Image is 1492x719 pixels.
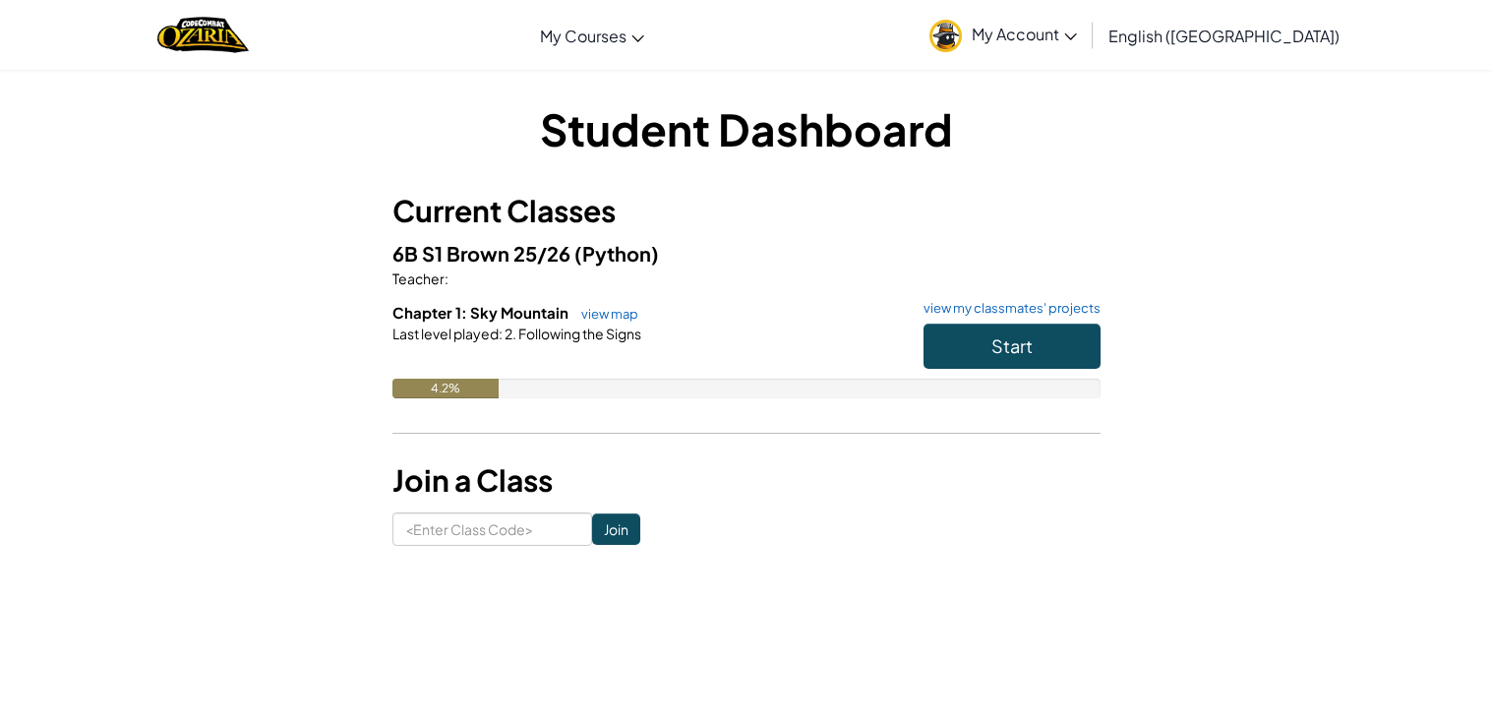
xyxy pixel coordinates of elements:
[392,379,499,398] div: 4.2%
[157,15,249,55] img: Home
[392,325,499,342] span: Last level played
[499,325,503,342] span: :
[592,513,640,545] input: Join
[392,512,592,546] input: <Enter Class Code>
[920,4,1087,66] a: My Account
[392,458,1101,503] h3: Join a Class
[972,24,1077,44] span: My Account
[530,9,654,62] a: My Courses
[392,270,445,287] span: Teacher
[924,324,1101,369] button: Start
[392,98,1101,159] h1: Student Dashboard
[392,241,574,266] span: 6B S1 Brown 25/26
[1099,9,1349,62] a: English ([GEOGRAPHIC_DATA])
[574,241,659,266] span: (Python)
[1108,26,1340,46] span: English ([GEOGRAPHIC_DATA])
[571,306,638,322] a: view map
[914,302,1101,315] a: view my classmates' projects
[503,325,516,342] span: 2.
[991,334,1033,357] span: Start
[516,325,641,342] span: Following the Signs
[157,15,249,55] a: Ozaria by CodeCombat logo
[392,189,1101,233] h3: Current Classes
[929,20,962,52] img: avatar
[540,26,627,46] span: My Courses
[392,303,571,322] span: Chapter 1: Sky Mountain
[445,270,448,287] span: :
